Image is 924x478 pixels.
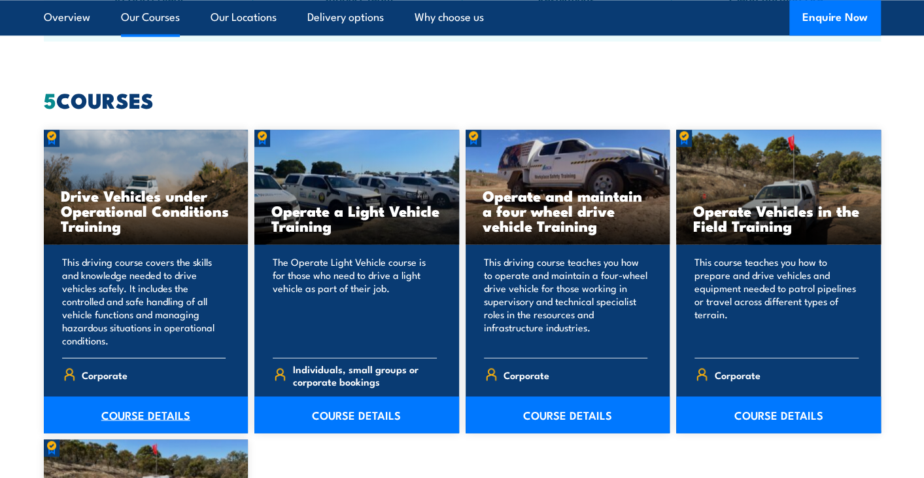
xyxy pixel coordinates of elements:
a: COURSE DETAILS [676,396,881,433]
a: COURSE DETAILS [44,396,248,433]
span: Corporate [504,364,549,384]
span: Individuals, small groups or corporate bookings [293,362,437,387]
p: This driving course covers the skills and knowledge needed to drive vehicles safely. It includes ... [62,255,226,347]
span: Corporate [82,364,128,384]
strong: 5 [44,83,56,116]
h2: COURSES [44,90,881,109]
h3: Operate and maintain a four wheel drive vehicle Training [483,188,653,233]
span: Corporate [715,364,761,384]
a: COURSE DETAILS [466,396,670,433]
p: The Operate Light Vehicle course is for those who need to drive a light vehicle as part of their ... [273,255,437,347]
h3: Operate Vehicles in the Field Training [693,203,864,233]
p: This driving course teaches you how to operate and maintain a four-wheel drive vehicle for those ... [484,255,648,347]
h3: Drive Vehicles under Operational Conditions Training [61,188,231,233]
p: This course teaches you how to prepare and drive vehicles and equipment needed to patrol pipeline... [694,255,859,347]
a: COURSE DETAILS [254,396,459,433]
h3: Operate a Light Vehicle Training [271,203,442,233]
